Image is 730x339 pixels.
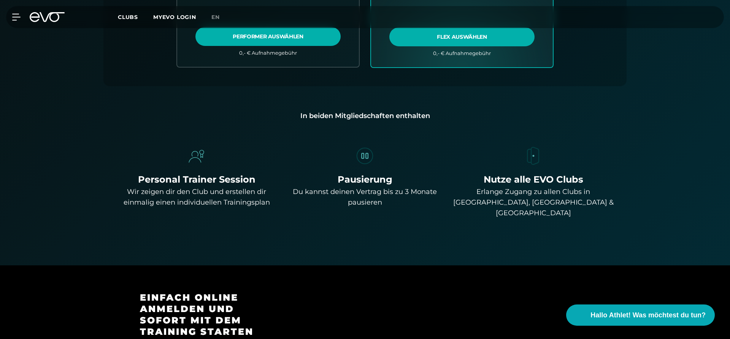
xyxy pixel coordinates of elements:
div: Personal Trainer Session [116,173,278,186]
div: Du kannst deinen Vertrag bis zu 3 Monate pausieren [284,186,446,208]
div: Pausierung [284,173,446,186]
img: evofitness [186,145,207,167]
h3: Einfach online anmelden und sofort mit dem Training starten [140,292,276,337]
span: en [211,14,220,20]
span: Hallo Athlet! Was möchtest du tun? [590,310,706,320]
button: Hallo Athlet! Was möchtest du tun? [566,304,715,326]
div: Wir zeigen dir den Club und erstellen dir einmalig einen individuellen Trainingsplan [116,186,278,208]
a: en [211,13,229,22]
div: In beiden Mitgliedschaften enthalten [116,110,614,121]
img: evofitness [523,145,544,167]
img: evofitness [354,145,376,167]
div: Nutze alle EVO Clubs [452,173,614,186]
div: Erlange Zugang zu allen Clubs in [GEOGRAPHIC_DATA], [GEOGRAPHIC_DATA] & [GEOGRAPHIC_DATA] [452,186,614,218]
span: Clubs [118,14,138,20]
a: Clubs [118,13,153,20]
a: MYEVO LOGIN [153,14,196,20]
